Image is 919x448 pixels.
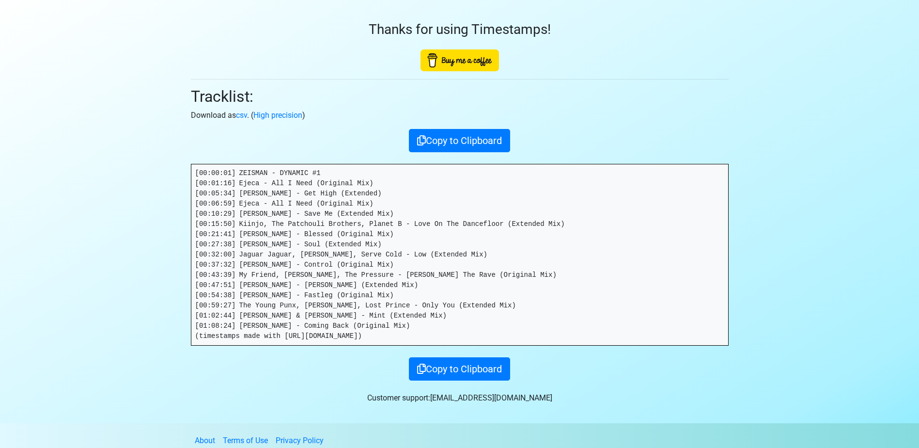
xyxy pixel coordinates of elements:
[195,436,215,445] a: About
[421,49,499,71] img: Buy Me A Coffee
[191,21,729,38] h3: Thanks for using Timestamps!
[276,436,324,445] a: Privacy Policy
[236,111,247,120] a: csv
[191,110,729,121] p: Download as . ( )
[191,164,728,345] pre: [00:00:01] ZEISMAN - DYNAMIC #1 [00:01:16] Ejeca - All I Need (Original Mix) [00:05:34] [PERSON_N...
[253,111,302,120] a: High precision
[191,87,729,106] h2: Tracklist:
[223,436,268,445] a: Terms of Use
[409,357,510,381] button: Copy to Clipboard
[409,129,510,152] button: Copy to Clipboard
